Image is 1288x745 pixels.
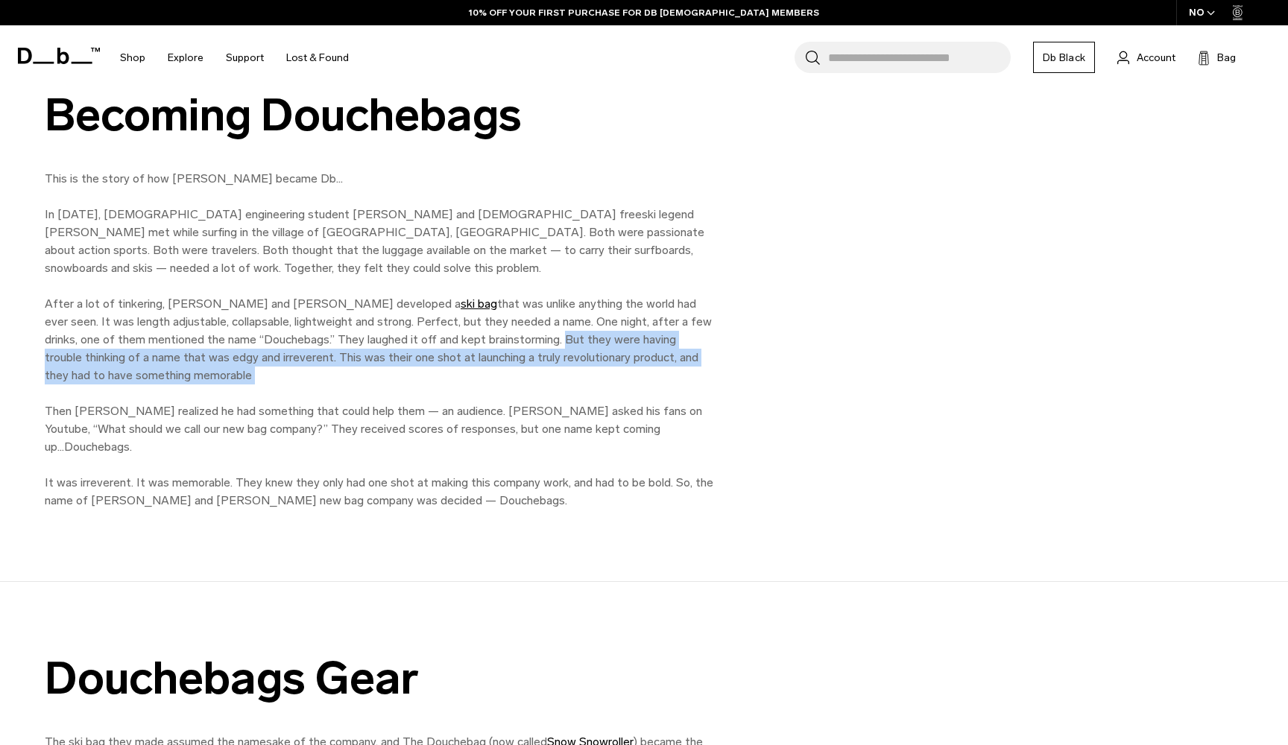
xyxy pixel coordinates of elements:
a: ski bag [461,297,497,311]
p: This is the story of how [PERSON_NAME] became Db… In [DATE], [DEMOGRAPHIC_DATA] engineering stude... [45,170,716,510]
span: Account [1137,50,1175,66]
a: Account [1117,48,1175,66]
a: Support [226,31,264,84]
nav: Main Navigation [109,25,360,90]
a: Db Black [1033,42,1095,73]
div: Becoming Douchebags [45,90,716,140]
a: 10% OFF YOUR FIRST PURCHASE FOR DB [DEMOGRAPHIC_DATA] MEMBERS [469,6,819,19]
a: Explore [168,31,203,84]
a: Lost & Found [286,31,349,84]
div: Douchebags Gear [45,653,716,703]
a: Shop [120,31,145,84]
span: Bag [1217,50,1236,66]
button: Bag [1198,48,1236,66]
